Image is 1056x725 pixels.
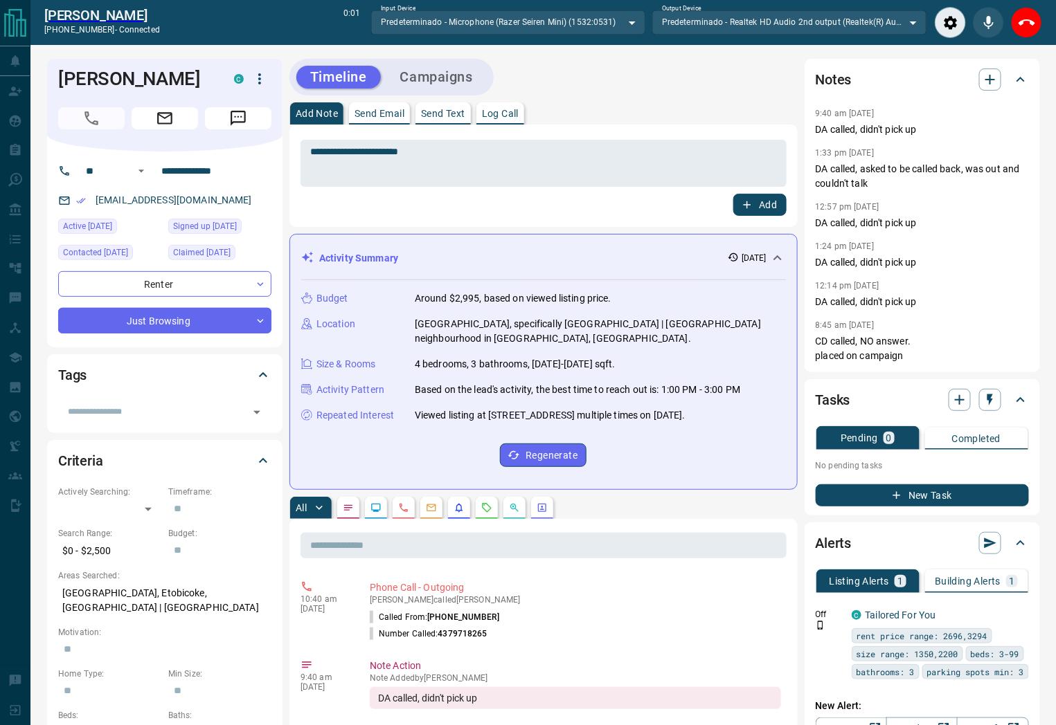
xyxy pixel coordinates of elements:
div: Thu Sep 11 2025 [58,219,161,238]
label: Output Device [662,4,701,13]
p: Send Text [421,109,465,118]
p: Pending [841,433,878,443]
button: Open [133,163,150,179]
svg: Notes [343,502,354,513]
p: [DATE] [301,604,349,614]
p: DA called, didn't pick up [816,122,1029,137]
p: 12:57 pm [DATE] [816,202,879,212]
p: DA called, didn't pick up [816,216,1029,230]
p: Based on the lead's activity, the best time to reach out is: 1:00 PM - 3:00 PM [415,383,740,397]
p: DA called, didn't pick up [816,255,1029,270]
span: Claimed [DATE] [173,246,231,259]
p: 0:01 [343,7,360,38]
span: rent price range: 2696,3294 [857,629,987,643]
p: Budget [316,291,348,306]
p: Search Range: [58,527,161,540]
p: Timeframe: [168,486,271,498]
p: Areas Searched: [58,569,271,582]
div: Just Browsing [58,308,271,333]
a: Tailored For You [866,609,936,621]
div: Notes [816,63,1029,96]
span: Contacted [DATE] [63,246,128,259]
div: Tags [58,358,271,392]
svg: Email Verified [76,196,86,205]
p: Number Called: [370,627,487,640]
p: Phone Call - Outgoing [370,580,781,595]
p: Location [316,317,355,331]
p: Listing Alerts [830,576,890,586]
p: DA called, asked to be called back, was out and couldn't talk [816,162,1029,191]
p: All [296,503,307,513]
button: Add [733,194,786,216]
button: New Task [816,484,1029,506]
span: parking spots min: 3 [927,665,1024,679]
p: 0 [886,433,892,443]
span: bathrooms: 3 [857,665,915,679]
p: Called From: [370,611,499,623]
p: Beds: [58,709,161,722]
p: [DATE] [742,252,767,264]
div: Sun Aug 18 2024 [168,219,271,238]
svg: Lead Browsing Activity [370,502,382,513]
span: Email [132,107,198,129]
button: Campaigns [386,66,487,89]
p: Repeated Interest [316,408,394,423]
button: Timeline [296,66,381,89]
a: [PERSON_NAME] [44,7,160,24]
p: Viewed listing at [STREET_ADDRESS] multiple times on [DATE]. [415,408,686,423]
p: DA called, didn't pick up [816,295,1029,309]
svg: Opportunities [509,502,520,513]
p: 1:24 pm [DATE] [816,241,875,251]
p: Min Size: [168,668,271,680]
p: Home Type: [58,668,161,680]
div: Wed Aug 21 2024 [168,245,271,264]
p: [GEOGRAPHIC_DATA], specifically [GEOGRAPHIC_DATA] | [GEOGRAPHIC_DATA] neighbourhood in [GEOGRAPHI... [415,317,786,346]
div: Criteria [58,444,271,477]
span: size range: 1350,2200 [857,647,958,661]
p: Around $2,995, based on viewed listing price. [415,291,611,306]
span: connected [119,25,160,35]
svg: Push Notification Only [816,621,825,630]
h2: Alerts [816,532,852,554]
p: 12:14 pm [DATE] [816,281,879,291]
p: Actively Searching: [58,486,161,498]
p: 4 bedrooms, 3 bathrooms, [DATE]-[DATE] sqft. [415,357,616,371]
p: CD called, NO answer. placed on campaign [816,334,1029,363]
p: Off [816,608,843,621]
span: beds: 3-99 [971,647,1019,661]
button: Open [247,403,267,422]
p: Baths: [168,709,271,722]
div: Predeterminado - Realtek HD Audio 2nd output (Realtek(R) Audio) [652,10,927,34]
svg: Requests [481,502,492,513]
h2: Notes [816,68,852,91]
span: Message [205,107,271,129]
h2: Tasks [816,389,850,411]
p: [PHONE_NUMBER] - [44,24,160,36]
div: Mute [973,7,1004,38]
div: Tasks [816,383,1029,416]
p: 1:33 pm [DATE] [816,148,875,158]
p: 1 [1009,576,1014,586]
p: Note Action [370,659,781,673]
p: Note Added by [PERSON_NAME] [370,673,781,683]
div: Audio Settings [935,7,966,38]
p: Activity Pattern [316,383,384,397]
svg: Agent Actions [537,502,548,513]
p: Activity Summary [319,251,398,266]
div: Renter [58,271,271,297]
h1: [PERSON_NAME] [58,68,213,90]
p: 1 [897,576,903,586]
p: 9:40 am [301,672,349,682]
span: 4379718265 [438,629,487,639]
h2: Criteria [58,450,103,472]
p: [GEOGRAPHIC_DATA], Etobicoke, [GEOGRAPHIC_DATA] | [GEOGRAPHIC_DATA] [58,582,271,619]
svg: Calls [398,502,409,513]
p: Send Email [355,109,404,118]
a: [EMAIL_ADDRESS][DOMAIN_NAME] [96,194,252,205]
div: Fri Sep 12 2025 [58,245,161,264]
div: Alerts [816,526,1029,560]
div: DA called, didn't pick up [370,687,781,709]
div: Activity Summary[DATE] [301,246,786,271]
p: [PERSON_NAME] called [PERSON_NAME] [370,595,781,605]
p: Size & Rooms [316,357,376,371]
